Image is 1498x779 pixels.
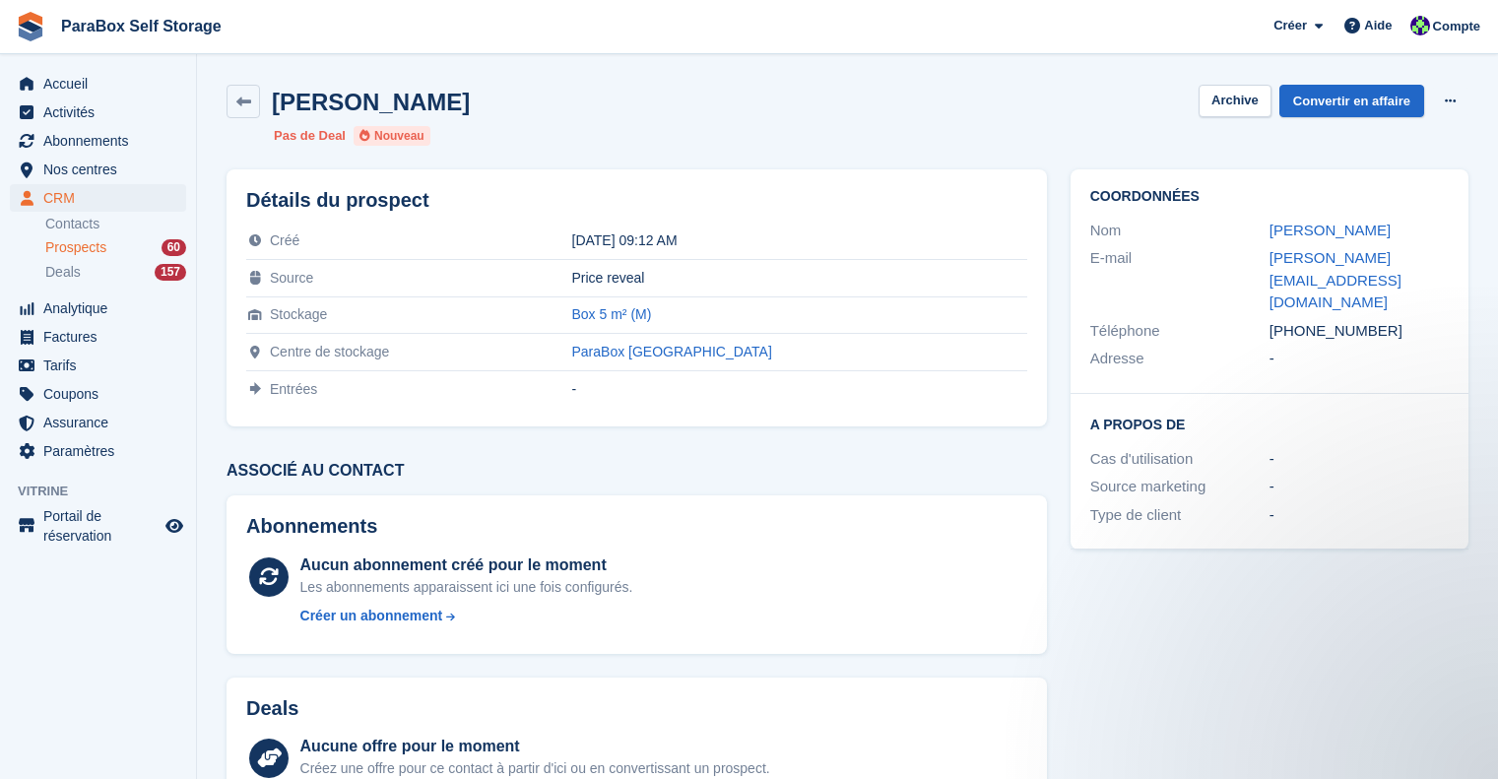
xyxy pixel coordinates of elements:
span: Deals [45,263,81,282]
div: - [1270,348,1449,370]
a: menu [10,506,186,546]
a: [PERSON_NAME][EMAIL_ADDRESS][DOMAIN_NAME] [1270,249,1401,310]
span: Paramètres [43,437,162,465]
span: Assurance [43,409,162,436]
span: Centre de stockage [270,344,389,359]
div: Type de client [1090,504,1270,527]
li: Nouveau [354,126,430,146]
h2: A propos de [1090,414,1449,433]
div: 60 [162,239,186,256]
h2: Abonnements [246,515,1027,538]
span: Aide [1364,16,1392,35]
span: Vitrine [18,482,196,501]
a: menu [10,70,186,97]
span: Créer [1273,16,1307,35]
div: Les abonnements apparaissent ici une fois configurés. [300,577,633,598]
a: Convertir en affaire [1279,85,1424,117]
a: menu [10,409,186,436]
li: Pas de Deal [274,126,346,146]
a: [PERSON_NAME] [1270,222,1391,238]
span: Analytique [43,294,162,322]
button: Archive [1199,85,1271,117]
h3: Associé au contact [227,462,1047,480]
span: Prospects [45,238,106,257]
div: [PHONE_NUMBER] [1270,320,1449,343]
a: menu [10,323,186,351]
span: Source [270,270,313,286]
a: menu [10,156,186,183]
a: menu [10,294,186,322]
span: Compte [1433,17,1480,36]
div: - [1270,504,1449,527]
span: Entrées [270,381,317,397]
a: Boutique d'aperçu [163,514,186,538]
div: Téléphone [1090,320,1270,343]
div: - [572,381,1027,397]
a: ParaBox [GEOGRAPHIC_DATA] [572,344,772,359]
h2: [PERSON_NAME] [272,89,470,115]
div: Créer un abonnement [300,606,443,626]
a: Deals 157 [45,262,186,283]
a: Créer un abonnement [300,606,633,626]
div: Cas d'utilisation [1090,448,1270,471]
div: 157 [155,264,186,281]
div: Adresse [1090,348,1270,370]
span: Coupons [43,380,162,408]
span: Activités [43,98,162,126]
a: menu [10,352,186,379]
span: Créé [270,232,299,248]
a: Box 5 m² (M) [572,306,652,322]
div: Aucune offre pour le moment [300,735,770,758]
img: stora-icon-8386f47178a22dfd0bd8f6a31ec36ba5ce8667c1dd55bd0f319d3a0aa187defe.svg [16,12,45,41]
a: ParaBox Self Storage [53,10,229,42]
a: Prospects 60 [45,237,186,258]
div: - [1270,448,1449,471]
a: menu [10,98,186,126]
span: Accueil [43,70,162,97]
h2: Détails du prospect [246,189,1027,212]
span: Stockage [270,306,327,322]
h2: Coordonnées [1090,189,1449,205]
div: Créez une offre pour ce contact à partir d'ici ou en convertissant un prospect. [300,758,770,779]
div: Source marketing [1090,476,1270,498]
a: Contacts [45,215,186,233]
div: Price reveal [572,270,1027,286]
div: Nom [1090,220,1270,242]
span: Portail de réservation [43,506,162,546]
div: - [1270,476,1449,498]
a: menu [10,184,186,212]
h2: Deals [246,697,298,720]
span: CRM [43,184,162,212]
div: E-mail [1090,247,1270,314]
span: Abonnements [43,127,162,155]
span: Nos centres [43,156,162,183]
a: menu [10,127,186,155]
span: Tarifs [43,352,162,379]
a: menu [10,437,186,465]
a: menu [10,380,186,408]
div: Aucun abonnement créé pour le moment [300,553,633,577]
span: Factures [43,323,162,351]
div: [DATE] 09:12 AM [572,232,1027,248]
img: Tess Bédat [1410,16,1430,35]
